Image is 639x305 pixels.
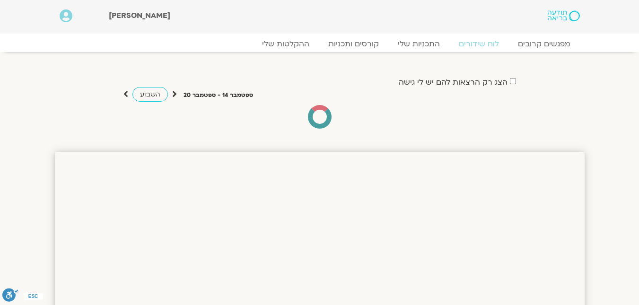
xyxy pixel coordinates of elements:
[109,10,170,21] span: [PERSON_NAME]
[449,39,508,49] a: לוח שידורים
[184,90,253,100] p: ספטמבר 14 - ספטמבר 20
[132,87,168,102] a: השבוע
[60,39,580,49] nav: Menu
[388,39,449,49] a: התכניות שלי
[253,39,319,49] a: ההקלטות שלי
[399,78,508,87] label: הצג רק הרצאות להם יש לי גישה
[140,90,160,99] span: השבוע
[319,39,388,49] a: קורסים ותכניות
[508,39,580,49] a: מפגשים קרובים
